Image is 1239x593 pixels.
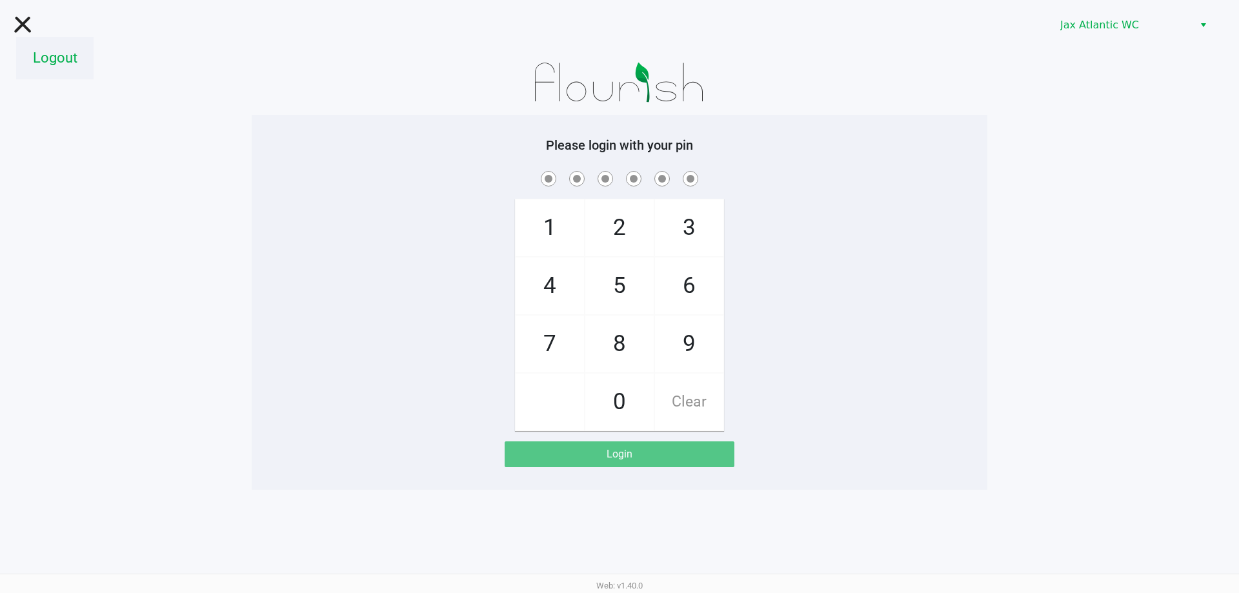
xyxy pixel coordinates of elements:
span: 6 [655,257,723,314]
span: 7 [516,316,584,372]
li: Logout [16,37,94,79]
span: 8 [585,316,654,372]
button: Select [1194,14,1213,37]
span: Clear [655,374,723,430]
span: Jax Atlantic WC [1060,17,1186,33]
span: 3 [655,199,723,256]
span: 1 [516,199,584,256]
span: 5 [585,257,654,314]
span: 9 [655,316,723,372]
span: 4 [516,257,584,314]
span: Web: v1.40.0 [596,581,643,590]
span: 2 [585,199,654,256]
h5: Please login with your pin [261,137,978,153]
span: 0 [585,374,654,430]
